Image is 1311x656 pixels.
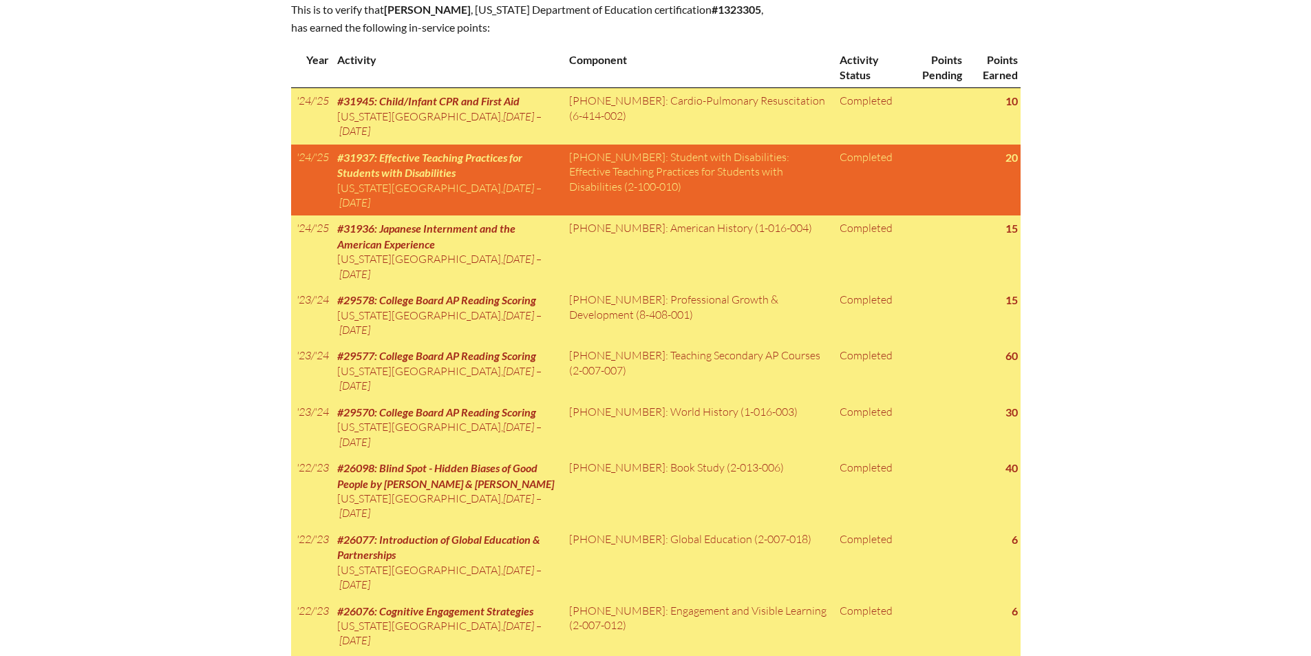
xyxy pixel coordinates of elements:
[834,598,905,654] td: Completed
[1005,293,1018,306] strong: 15
[337,491,501,505] span: [US_STATE][GEOGRAPHIC_DATA]
[337,405,536,419] span: #29570: College Board AP Reading Scoring
[337,563,542,591] span: [DATE] – [DATE]
[337,491,542,520] span: [DATE] – [DATE]
[564,527,835,598] td: [PHONE_NUMBER]: Global Education (2-007-018)
[564,455,835,527] td: [PHONE_NUMBER]: Book Study (2-013-006)
[337,308,501,322] span: [US_STATE][GEOGRAPHIC_DATA]
[564,287,835,343] td: [PHONE_NUMBER]: Professional Growth & Development (8-408-001)
[564,399,835,455] td: [PHONE_NUMBER]: World History (1-016-003)
[564,343,835,399] td: [PHONE_NUMBER]: Teaching Secondary AP Courses (2-007-007)
[564,145,835,216] td: [PHONE_NUMBER]: Student with Disabilities: Effective Teaching Practices for Students with Disabil...
[291,287,332,343] td: '23/'24
[332,343,564,399] td: ,
[291,399,332,455] td: '23/'24
[1005,151,1018,164] strong: 20
[1005,349,1018,362] strong: 60
[564,88,835,145] td: [PHONE_NUMBER]: Cardio-Pulmonary Resuscitation (6-414-002)
[332,47,564,87] th: Activity
[337,533,540,561] span: #26077: Introduction of Global Education & Partnerships
[337,420,501,434] span: [US_STATE][GEOGRAPHIC_DATA]
[291,145,332,216] td: '24/'25
[332,215,564,287] td: ,
[337,252,501,266] span: [US_STATE][GEOGRAPHIC_DATA]
[712,3,761,16] b: #1323305
[834,343,905,399] td: Completed
[332,527,564,598] td: ,
[337,151,522,179] span: #31937: Effective Teaching Practices for Students with Disabilities
[337,94,520,107] span: #31945: Child/Infant CPR and First Aid
[337,349,536,362] span: #29577: College Board AP Reading Scoring
[291,1,776,36] p: This is to verify that , [US_STATE] Department of Education certification , has earned the follow...
[337,109,501,123] span: [US_STATE][GEOGRAPHIC_DATA]
[905,47,965,87] th: Points Pending
[291,215,332,287] td: '24/'25
[291,455,332,527] td: '22/'23
[965,47,1020,87] th: Points Earned
[332,287,564,343] td: ,
[332,145,564,216] td: ,
[384,3,471,16] span: [PERSON_NAME]
[1005,405,1018,419] strong: 30
[834,47,905,87] th: Activity Status
[291,47,332,87] th: Year
[1012,533,1018,546] strong: 6
[1005,94,1018,107] strong: 10
[291,343,332,399] td: '23/'24
[337,619,501,633] span: [US_STATE][GEOGRAPHIC_DATA]
[337,420,542,448] span: [DATE] – [DATE]
[564,215,835,287] td: [PHONE_NUMBER]: American History (1-016-004)
[337,364,501,378] span: [US_STATE][GEOGRAPHIC_DATA]
[834,399,905,455] td: Completed
[291,527,332,598] td: '22/'23
[337,619,542,647] span: [DATE] – [DATE]
[834,88,905,145] td: Completed
[834,287,905,343] td: Completed
[564,598,835,654] td: [PHONE_NUMBER]: Engagement and Visible Learning (2-007-012)
[337,181,501,195] span: [US_STATE][GEOGRAPHIC_DATA]
[337,308,542,337] span: [DATE] – [DATE]
[1012,604,1018,617] strong: 6
[337,109,542,138] span: [DATE] – [DATE]
[834,215,905,287] td: Completed
[332,598,564,654] td: ,
[291,88,332,145] td: '24/'25
[834,145,905,216] td: Completed
[337,461,554,489] span: #26098: Blind Spot - Hidden Biases of Good People by [PERSON_NAME] & [PERSON_NAME]
[834,455,905,527] td: Completed
[337,293,536,306] span: #29578: College Board AP Reading Scoring
[332,399,564,455] td: ,
[332,88,564,145] td: ,
[1005,461,1018,474] strong: 40
[337,604,533,617] span: #26076: Cognitive Engagement Strategies
[337,252,542,280] span: [DATE] – [DATE]
[834,527,905,598] td: Completed
[337,364,542,392] span: [DATE] – [DATE]
[332,455,564,527] td: ,
[291,598,332,654] td: '22/'23
[1005,222,1018,235] strong: 15
[337,222,515,250] span: #31936: Japanese Internment and the American Experience
[337,563,501,577] span: [US_STATE][GEOGRAPHIC_DATA]
[564,47,835,87] th: Component
[337,181,542,209] span: [DATE] – [DATE]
